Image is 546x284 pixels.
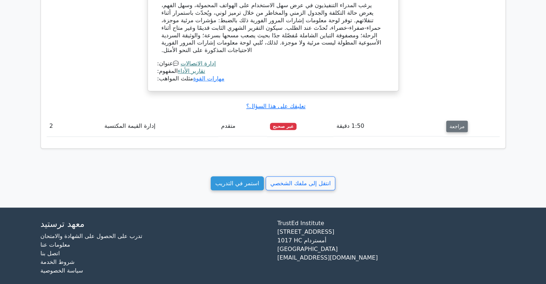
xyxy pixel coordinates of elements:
[41,219,85,229] font: معهد ترستيد
[221,122,235,129] font: متقدم
[50,122,53,129] font: 2
[211,176,264,190] a: استمر في التدريب
[157,60,173,67] font: عنوان:
[277,228,335,235] font: [STREET_ADDRESS]
[446,121,468,132] button: مراجعة
[273,124,294,129] font: غير صحيح
[277,254,378,261] font: [EMAIL_ADDRESS][DOMAIN_NAME]
[41,259,75,265] a: شروط الخدمة
[270,180,331,187] font: انتقل إلى ملفك الشخصي
[41,250,60,257] a: اتصل بنا
[162,2,381,53] font: يرغب المدراء التنفيذيون في عرض سهل الاستخدام على الهواتف المحمولة، وسهل الفهم، يعرض حالة التكلفة ...
[336,122,364,129] font: 1:50 دقيقة
[277,246,338,252] font: [GEOGRAPHIC_DATA]
[41,233,143,239] a: تدرب على الحصول على الشهادة والامتحان
[104,122,155,129] font: إدارة القيمة المكتسبة
[277,220,325,227] font: TrustEd Institute
[178,67,205,74] a: تقارير الأداء
[266,176,335,190] a: انتقل إلى ملفك الشخصي
[277,237,327,244] font: 1017 HC أمستردام
[157,67,178,74] font: المفهوم:
[193,75,224,82] a: مهارات القوة
[157,75,193,82] font: مثلث المواهب:
[215,180,259,187] font: استمر في التدريب
[41,267,83,274] a: سياسة الخصوصية
[41,241,70,248] a: معلومات عنا
[246,103,305,110] a: تعليقك على هذا السؤال؟
[181,60,216,67] a: إدارة الاتصالات
[449,124,465,129] font: مراجعة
